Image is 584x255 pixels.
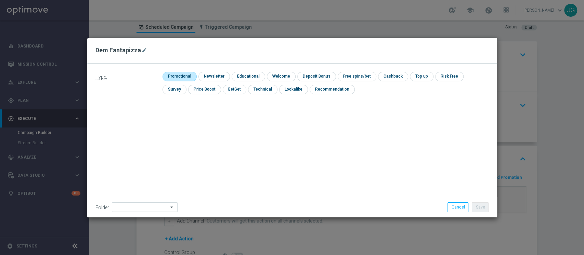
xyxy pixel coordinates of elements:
[95,74,107,80] span: Type:
[169,203,176,212] i: arrow_drop_down
[142,48,147,53] i: mode_edit
[95,46,141,54] h2: Dem Fantapizza
[447,202,468,212] button: Cancel
[95,205,109,211] label: Folder
[141,46,150,54] button: mode_edit
[472,202,489,212] button: Save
